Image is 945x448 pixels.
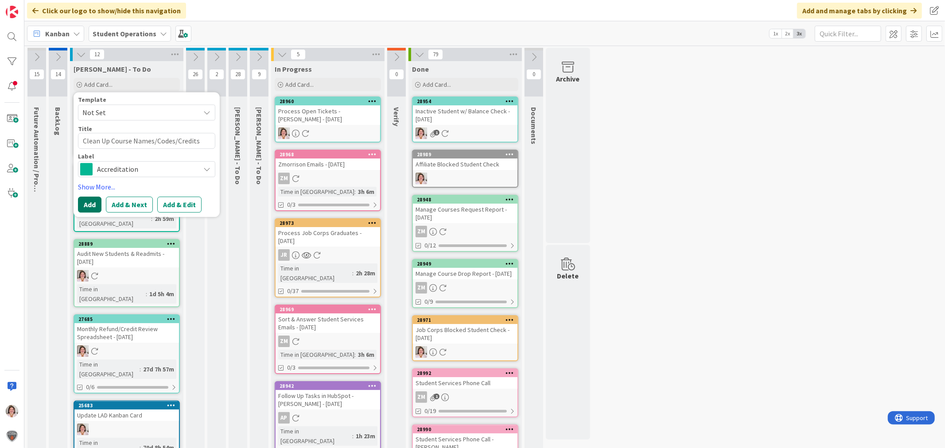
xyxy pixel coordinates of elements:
[74,409,179,421] div: Update LAD Kanban Card
[276,158,380,170] div: Zmorrison Emails - [DATE]
[276,382,380,409] div: 28942Follow Up Tasks in HubSpot - [PERSON_NAME] - [DATE]
[428,49,443,60] span: 79
[354,268,377,278] div: 2h 28m
[413,260,517,268] div: 28949
[417,151,517,158] div: 28989
[89,49,105,60] span: 12
[54,107,62,135] span: BackLog
[86,382,94,392] span: 0/6
[815,26,881,42] input: Quick Filter...
[276,219,380,247] div: 28973Process Job Corps Graduates - [DATE]
[140,364,141,374] span: :
[276,127,380,139] div: EW
[529,107,538,144] span: Documents
[233,107,242,185] span: Eric - To Do
[287,200,296,209] span: 0/3
[280,306,380,313] div: 28969
[157,197,202,212] button: Add & Edit
[276,305,380,313] div: 28969
[276,382,380,390] div: 28942
[434,394,439,399] span: 1
[78,402,179,409] div: 25683
[74,424,179,435] div: EW
[276,151,380,158] div: 28968
[278,336,290,347] div: ZM
[32,107,41,228] span: Future Automation / Process Building
[413,97,517,105] div: 28954
[413,268,517,279] div: Manage Course Drop Report - [DATE]
[276,249,380,261] div: JR
[78,133,215,149] textarea: Clean Up Course Names/Codes/Credits
[151,214,152,224] span: :
[78,97,106,103] span: Template
[82,107,193,118] span: Not Set
[276,336,380,347] div: ZM
[556,73,580,84] div: Archive
[93,29,156,38] b: Student Operations
[27,3,186,19] div: Click our logo to show/hide this navigation
[278,350,354,359] div: Time in [GEOGRAPHIC_DATA]
[413,97,517,125] div: 28954Inactive Student w/ Balance Check - [DATE]
[356,187,377,197] div: 3h 6m
[278,426,352,446] div: Time in [GEOGRAPHIC_DATA]
[417,370,517,376] div: 28992
[19,1,40,12] span: Support
[417,317,517,323] div: 28971
[413,226,517,237] div: ZM
[413,346,517,358] div: EW
[84,81,113,89] span: Add Card...
[146,289,147,299] span: :
[230,69,245,80] span: 28
[392,107,401,126] span: Verify
[278,187,354,197] div: Time in [GEOGRAPHIC_DATA]
[352,268,354,278] span: :
[389,69,404,80] span: 0
[276,173,380,184] div: ZM
[413,260,517,279] div: 28949Manage Course Drop Report - [DATE]
[416,173,427,184] img: EW
[413,316,517,344] div: 28971Job Corps Blocked Student Check - [DATE]
[278,263,352,283] div: Time in [GEOGRAPHIC_DATA]
[78,197,101,212] button: Add
[413,369,517,377] div: 28992
[74,402,179,409] div: 25683
[412,65,429,73] span: Done
[74,323,179,343] div: Monthly Refund/Credit Review Spreadsheet - [DATE]
[413,127,517,139] div: EW
[141,364,176,374] div: 27d 7h 57m
[413,173,517,184] div: EW
[188,69,203,80] span: 26
[74,270,179,282] div: EW
[413,425,517,433] div: 28990
[413,377,517,389] div: Student Services Phone Call
[416,226,427,237] div: ZM
[152,214,176,224] div: 2h 59m
[278,249,290,261] div: JR
[74,315,179,343] div: 27685Monthly Refund/Credit Review Spreadsheet - [DATE]
[354,431,377,441] div: 1h 23m
[413,324,517,344] div: Job Corps Blocked Student Check - [DATE]
[413,105,517,125] div: Inactive Student w/ Balance Check - [DATE]
[255,107,264,185] span: Amanda - To Do
[77,359,140,379] div: Time in [GEOGRAPHIC_DATA]
[276,313,380,333] div: Sort & Answer Student Services Emails - [DATE]
[278,173,290,184] div: ZM
[45,28,70,39] span: Kanban
[147,289,176,299] div: 1d 5h 4m
[77,345,89,357] img: EW
[276,305,380,333] div: 28969Sort & Answer Student Services Emails - [DATE]
[280,220,380,226] div: 28973
[416,346,427,358] img: EW
[78,182,215,192] a: Show More...
[74,240,179,248] div: 28889
[417,197,517,203] div: 28948
[291,49,306,60] span: 5
[285,81,314,89] span: Add Card...
[78,125,92,133] label: Title
[417,426,517,433] div: 28990
[278,412,290,424] div: AP
[424,241,436,250] span: 0/12
[417,98,517,104] div: 28954
[416,127,427,139] img: EW
[417,261,517,267] div: 28949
